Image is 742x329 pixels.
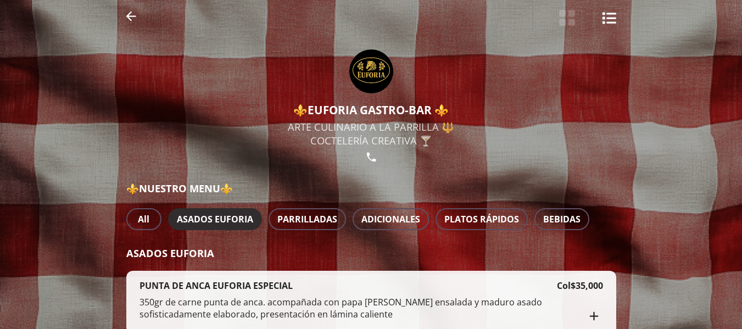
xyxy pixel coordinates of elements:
button: Back to Profile [122,7,140,25]
a: social-link-PHONE [364,149,379,165]
button: Añadir al carrito [585,308,602,325]
span: ADICIONALES [361,211,420,227]
button: BEBIDAS [534,208,589,230]
p: ARTE CULINARIO A LA PARRILLA 🔱 COCTELERÍA CREATIVA 🍸 [288,120,454,147]
h4: PUNTA DE ANCA EUFORIA ESPECIAL [140,280,293,292]
span: PLATOS RÁPIDOS [444,211,519,227]
h3: ASADOS EUFORIA [126,246,616,260]
span: ASADOS EUFORIA [177,211,253,227]
button: PLATOS RÁPIDOS [436,208,528,230]
p: Col$ 35,000 [557,280,603,292]
span: PARRILLADAS [277,211,337,227]
h2: ⚜️NUESTRO MENU⚜️ [126,181,616,195]
span: All [135,211,153,227]
p: 350gr de carne punta de anca. acompañada con papa [PERSON_NAME] ensalada y maduro asado sofistica... [140,296,557,325]
button: ASADOS EUFORIA [168,208,262,230]
button: ADICIONALES [353,208,429,230]
button: All [126,208,161,230]
h1: ⚜️EUFORIA GASTRO-BAR ⚜️ [288,102,454,118]
button: Botón de vista de lista [600,7,618,29]
button: Botón de vista de cuadrícula [556,7,578,29]
span: BEBIDAS [543,211,581,227]
button: PARRILLADAS [269,208,346,230]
